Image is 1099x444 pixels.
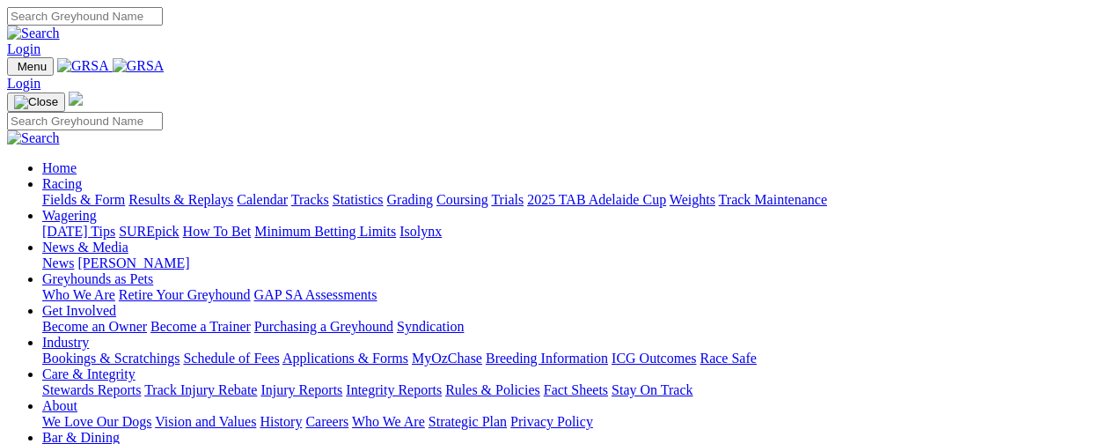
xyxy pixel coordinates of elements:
a: Fields & Form [42,192,125,207]
a: 2025 TAB Adelaide Cup [527,192,666,207]
a: SUREpick [119,224,179,239]
a: Fact Sheets [544,382,608,397]
img: logo-grsa-white.png [69,92,83,106]
div: Racing [42,192,1092,208]
a: How To Bet [183,224,252,239]
div: Get Involved [42,319,1092,335]
a: Results & Replays [128,192,233,207]
a: We Love Our Dogs [42,414,151,429]
span: Menu [18,60,47,73]
a: About [42,398,77,413]
img: Search [7,130,60,146]
a: Stewards Reports [42,382,141,397]
a: Who We Are [352,414,425,429]
a: Isolynx [399,224,442,239]
a: Track Maintenance [719,192,827,207]
a: [DATE] Tips [42,224,115,239]
a: Get Involved [42,303,116,318]
a: Care & Integrity [42,366,136,381]
div: Wagering [42,224,1092,240]
a: Trials [491,192,524,207]
div: Greyhounds as Pets [42,287,1092,303]
a: Retire Your Greyhound [119,287,251,302]
a: [PERSON_NAME] [77,255,189,270]
img: GRSA [113,58,165,74]
input: Search [7,112,163,130]
button: Toggle navigation [7,57,54,76]
a: Calendar [237,192,288,207]
a: Applications & Forms [282,351,408,366]
a: Racing [42,176,82,191]
a: Stay On Track [612,382,692,397]
a: Industry [42,335,89,350]
a: GAP SA Assessments [254,287,377,302]
a: Who We Are [42,287,115,302]
a: Injury Reports [260,382,342,397]
a: MyOzChase [412,351,482,366]
a: Weights [670,192,715,207]
a: Syndication [397,319,464,334]
div: Care & Integrity [42,382,1092,398]
a: Login [7,76,40,91]
div: About [42,414,1092,430]
a: Rules & Policies [445,382,540,397]
img: GRSA [57,58,109,74]
a: Integrity Reports [346,382,442,397]
a: Track Injury Rebate [144,382,257,397]
a: Schedule of Fees [183,351,279,366]
a: Coursing [436,192,488,207]
a: Race Safe [700,351,756,366]
a: Minimum Betting Limits [254,224,396,239]
a: Bookings & Scratchings [42,351,180,366]
a: History [260,414,302,429]
button: Toggle navigation [7,92,65,112]
a: Become an Owner [42,319,147,334]
a: Breeding Information [486,351,608,366]
a: Home [42,160,77,175]
div: News & Media [42,255,1092,271]
a: Wagering [42,208,97,223]
a: Careers [305,414,348,429]
a: Strategic Plan [429,414,507,429]
img: Close [14,95,58,109]
a: News [42,255,74,270]
a: Login [7,41,40,56]
a: Purchasing a Greyhound [254,319,393,334]
a: News & Media [42,240,128,255]
a: Privacy Policy [510,414,593,429]
div: Industry [42,351,1092,366]
a: Grading [387,192,433,207]
a: Tracks [291,192,329,207]
a: Vision and Values [155,414,256,429]
a: ICG Outcomes [612,351,696,366]
input: Search [7,7,163,26]
a: Become a Trainer [150,319,251,334]
a: Statistics [333,192,384,207]
img: Search [7,26,60,41]
a: Greyhounds as Pets [42,271,153,286]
